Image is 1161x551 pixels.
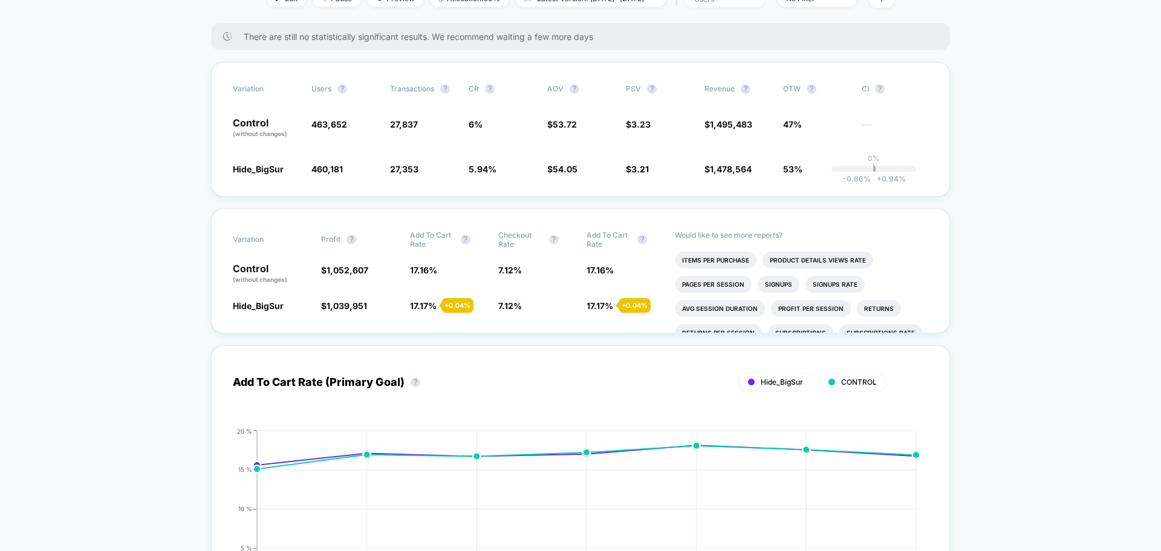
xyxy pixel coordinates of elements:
button: ? [411,377,420,387]
span: AOV [547,84,564,93]
span: Add To Cart Rate [587,230,631,249]
span: 53.72 [553,119,577,129]
span: $ [547,164,577,174]
span: 5.94 % [469,164,496,174]
li: Signups [758,276,799,293]
span: + [877,174,882,183]
tspan: 10 % [238,505,252,512]
span: Variation [233,84,299,94]
span: 17.16 % [410,265,437,275]
button: ? [637,235,647,244]
li: Profit Per Session [771,300,851,317]
button: ? [440,84,450,94]
p: | [873,163,875,172]
button: ? [647,84,657,94]
li: Product Details Views Rate [763,252,873,269]
span: (without changes) [233,276,287,283]
button: ? [346,235,356,244]
span: There are still no statistically significant results. We recommend waiting a few more days [244,31,926,42]
button: ? [337,84,347,94]
span: CR [469,84,479,93]
span: Transactions [390,84,434,93]
button: ? [741,84,750,94]
span: Hide_BigSur [233,164,284,174]
p: Control [233,264,309,284]
span: CI [862,84,928,94]
div: + 0.04 % [441,298,473,313]
p: Control [233,118,299,139]
span: 1,495,483 [710,119,752,129]
tspan: 20 % [237,427,252,434]
span: 17.17 % [587,301,613,311]
span: $ [321,265,368,275]
span: users [311,84,331,93]
span: OTW [783,84,850,94]
span: --- [862,121,928,139]
span: $ [321,301,367,311]
span: Variation [233,230,299,249]
span: 47% [783,119,802,129]
span: Add To Cart Rate [410,230,455,249]
li: Subscriptions [768,324,833,341]
button: ? [461,235,470,244]
span: (without changes) [233,130,287,137]
tspan: 15 % [238,466,252,473]
span: 1,052,607 [327,265,368,275]
span: 3.21 [631,164,649,174]
span: 1,478,564 [710,164,752,174]
span: Hide_BigSur [761,377,803,386]
span: 0.94 % [871,174,906,183]
button: ? [807,84,816,94]
button: ? [875,84,885,94]
li: Signups Rate [805,276,865,293]
button: ? [570,84,579,94]
span: 54.05 [553,164,577,174]
li: Subscriptions Rate [839,324,922,341]
span: PSV [626,84,641,93]
button: ? [485,84,495,94]
li: Avg Session Duration [675,300,765,317]
span: $ [547,119,577,129]
span: 460,181 [311,164,343,174]
span: $ [626,164,649,174]
li: Items Per Purchase [675,252,756,269]
span: 53% [783,164,802,174]
span: 7.12 % [498,301,522,311]
span: $ [626,119,651,129]
span: 7.12 % [498,265,522,275]
p: 0% [868,154,880,163]
span: 1,039,951 [327,301,367,311]
span: 27,353 [390,164,418,174]
span: $ [704,164,752,174]
li: Returns Per Session [675,324,762,341]
p: Would like to see more reports? [675,230,928,240]
span: Hide_BigSur [233,301,284,311]
div: + 0.04 % [619,298,651,313]
span: -0.86 % [843,174,871,183]
span: 17.17 % [410,301,437,311]
span: 27,837 [390,119,418,129]
span: $ [704,119,752,129]
li: Pages Per Session [675,276,752,293]
span: Checkout Rate [498,230,543,249]
span: 6 % [469,119,483,129]
span: Profit [321,235,340,244]
span: Revenue [704,84,735,93]
li: Returns [857,300,901,317]
span: 3.23 [631,119,651,129]
span: 463,652 [311,119,347,129]
button: ? [549,235,559,244]
span: CONTROL [841,377,877,386]
span: 17.16 % [587,265,614,275]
